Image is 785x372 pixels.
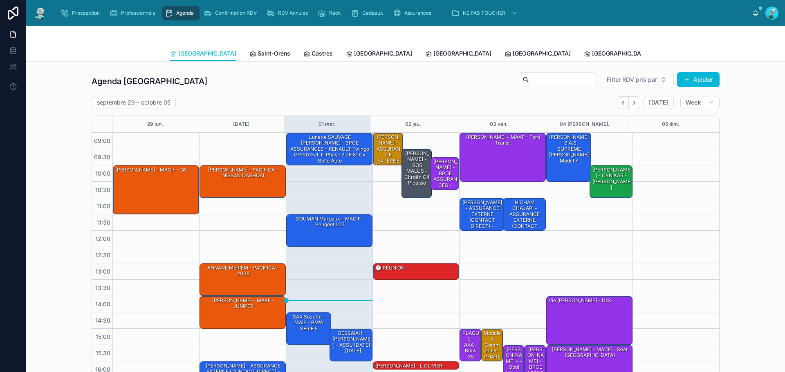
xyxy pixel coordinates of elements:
[373,362,459,370] div: [PERSON_NAME] - L'OLIVIER -
[315,6,347,20] a: Rack
[432,158,458,201] div: [PERSON_NAME] - BPCE ASSURANCES - Chevrolet aveo
[94,219,112,226] span: 11:30
[607,76,657,84] span: Filter RDV pris par
[94,203,112,209] span: 11:00
[505,199,545,247] div: HICHAM CHAJARI - ASSURANCE EXTERNE (CONTACT DIRECT) - Mercedes Classe A
[662,116,680,132] button: 05 dim.
[375,264,413,272] div: 🕒 RÉUNION - -
[591,166,632,192] div: [PERSON_NAME] - ORNIKAR - [PERSON_NAME]
[649,99,668,106] span: [DATE]
[449,6,522,20] a: NE PAS TOUCHER
[93,284,112,291] span: 13:30
[92,154,112,160] span: 09:30
[318,116,336,132] button: 01 mer.
[490,116,508,132] button: 03 ven.
[375,362,447,370] div: [PERSON_NAME] - L'OLIVIER -
[288,215,372,229] div: GOUMAN Margaux - MACIF - Peugeot 207
[482,329,502,361] div: Module à commander - PHARE AVT DROIT [PERSON_NAME] - MMA - classe A
[433,49,491,58] span: [GEOGRAPHIC_DATA]
[584,46,650,62] a: [GEOGRAPHIC_DATA]
[287,215,372,247] div: GOUMAN Margaux - MACIF - Peugeot 207
[200,166,285,198] div: [PERSON_NAME] - PACIFICA - NISSAN QASHQAI
[461,134,545,147] div: [PERSON_NAME] - MAAF - Ford transit
[121,10,155,16] span: Professionnels
[503,198,546,230] div: HICHAM CHAJARI - ASSURANCE EXTERNE (CONTACT DIRECT) - Mercedes Classe A
[560,116,610,132] button: 04 [PERSON_NAME].
[390,6,437,20] a: Assurances
[330,329,372,361] div: BESSAIAH-[PERSON_NAME] - ASSU [DATE] - [DATE]
[178,49,236,58] span: [GEOGRAPHIC_DATA]
[215,10,257,16] span: Confirmation RDV
[463,10,505,16] span: NE PAS TOUCHER
[405,116,421,132] button: 02 jeu.
[92,137,112,144] span: 09:00
[373,264,459,279] div: 🕒 RÉUNION - -
[94,350,112,356] span: 15:30
[200,264,285,296] div: ANNANE MERIEM - PACIFICA - 2008
[201,297,285,310] div: [PERSON_NAME] - MAAF - JUMPER
[201,264,285,278] div: ANNANE MERIEM - PACIFICA - 2008
[233,116,249,132] button: [DATE]
[680,96,720,109] button: Week
[600,72,674,87] button: Select Button
[312,49,333,58] span: Castres
[278,10,308,16] span: RDV Annulés
[402,149,431,198] div: [PERSON_NAME] - SOS MALUS - Citroën C4 Picasso
[461,330,480,361] div: PLAQUE - AXA - bmw x5
[346,46,412,62] a: [GEOGRAPHIC_DATA]
[93,268,112,275] span: 13:00
[170,46,236,62] a: [GEOGRAPHIC_DATA]
[113,166,199,214] div: [PERSON_NAME] - MACIF - Q5
[162,6,200,20] a: Agenda
[93,186,112,193] span: 10:30
[617,96,629,109] button: Back
[97,98,170,107] h2: septembre 29 – octobre 05
[54,4,752,22] div: scrollable content
[147,116,163,132] button: 29 lun.
[547,133,591,181] div: [PERSON_NAME] - S.A.S. SUPREME [PERSON_NAME] Model Y
[513,49,571,58] span: [GEOGRAPHIC_DATA]
[348,6,389,20] a: Cadeaux
[249,46,290,62] a: Saint-Orens
[547,296,632,345] div: Vie [PERSON_NAME] - Ds3
[58,6,105,20] a: Prospection
[592,49,650,58] span: [GEOGRAPHIC_DATA]
[677,72,720,87] button: Ajouter
[329,10,341,16] span: Rack
[373,133,403,165] div: [PERSON_NAME] - ASSURANCE EXTERNE (CONTACT DIRECT) - EBRO JX28 D
[176,10,194,16] span: Agenda
[362,10,383,16] span: Cadeaux
[93,301,112,307] span: 14:00
[548,346,632,359] div: [PERSON_NAME] - MACIF - seat [GEOGRAPHIC_DATA]
[72,10,100,16] span: Prospection
[303,46,333,62] a: Castres
[460,329,481,361] div: PLAQUE - AXA - bmw x5
[431,158,459,189] div: [PERSON_NAME] - BPCE ASSURANCES - Chevrolet aveo
[375,134,402,188] div: [PERSON_NAME] - ASSURANCE EXTERNE (CONTACT DIRECT) - EBRO JX28 D
[403,150,431,187] div: [PERSON_NAME] - SOS MALUS - Citroën C4 Picasso
[404,10,431,16] span: Assurances
[461,199,504,242] div: [PERSON_NAME] - ASSURANCE EXTERNE (CONTACT DIRECT) - PEUGEOT Partner
[629,96,640,109] button: Next
[548,134,590,165] div: [PERSON_NAME] - S.A.S. SUPREME [PERSON_NAME] Model Y
[93,317,112,324] span: 14:30
[331,330,372,355] div: BESSAIAH-[PERSON_NAME] - ASSU [DATE] - [DATE]
[200,296,285,328] div: [PERSON_NAME] - MAAF - JUMPER
[287,313,331,345] div: SAX Suzette - MAIF - BMW SERIE 5
[288,134,372,165] div: Lunette SAUVAGE [PERSON_NAME] - BPCE ASSURANCES - RENAULT Twingo GV-202-JL III Phase 2 ZE 81 cv B...
[93,252,112,258] span: 12:30
[93,170,112,177] span: 10:00
[590,166,632,198] div: [PERSON_NAME] - ORNIKAR - [PERSON_NAME]
[644,96,673,109] button: [DATE]
[201,166,285,180] div: [PERSON_NAME] - PACIFICA - NISSAN QASHQAI
[686,99,701,106] span: Week
[425,46,491,62] a: [GEOGRAPHIC_DATA]
[460,133,545,181] div: [PERSON_NAME] - MAAF - Ford transit
[114,166,188,174] div: [PERSON_NAME] - MACIF - Q5
[92,76,207,87] h1: Agenda [GEOGRAPHIC_DATA]
[107,6,161,20] a: Professionnels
